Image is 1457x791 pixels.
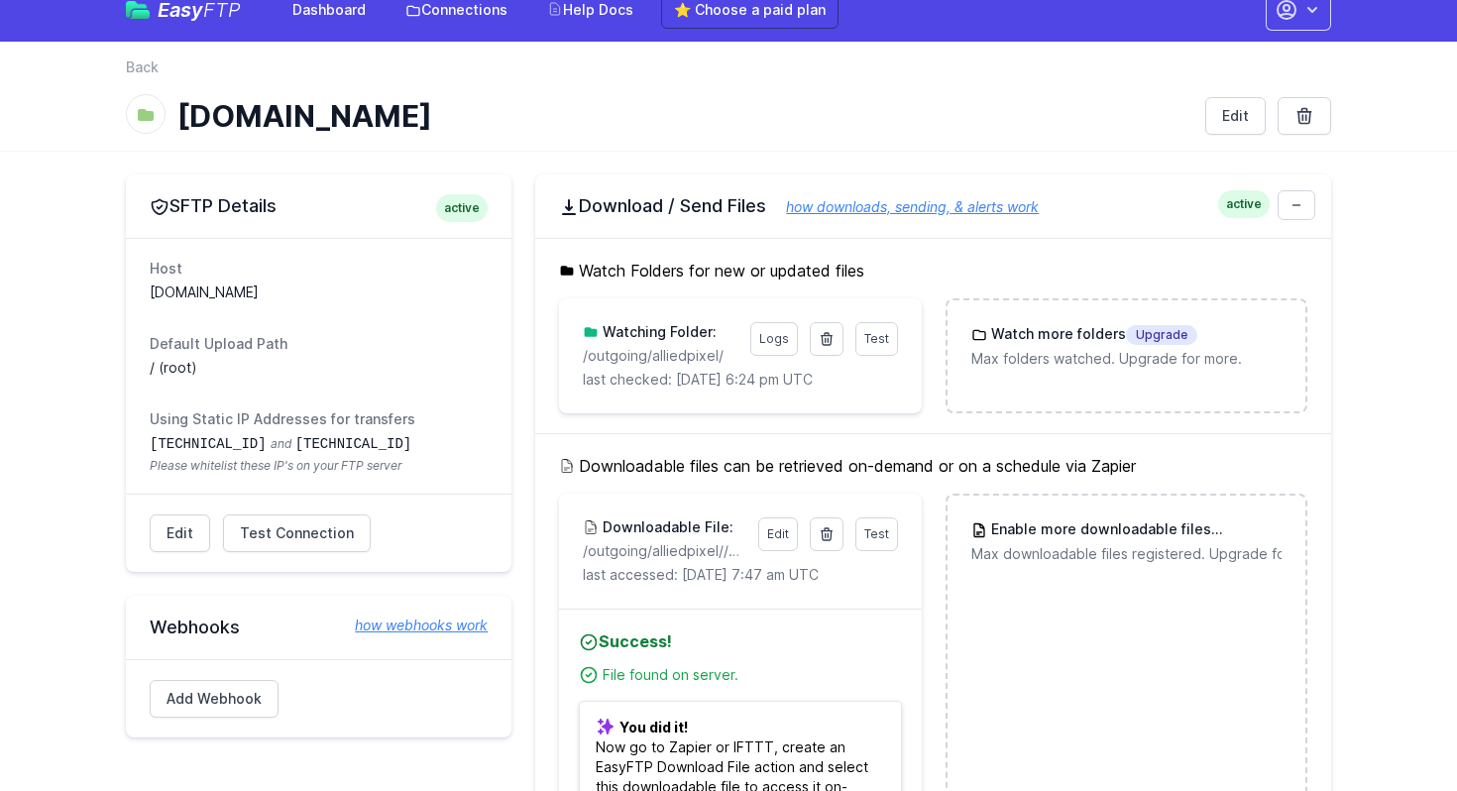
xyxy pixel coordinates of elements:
[766,198,1039,215] a: how downloads, sending, & alerts work
[223,514,371,552] a: Test Connection
[150,616,488,639] h2: Webhooks
[603,665,901,685] div: File found on server.
[864,331,889,346] span: Test
[971,349,1282,369] p: Max folders watched. Upgrade for more.
[583,565,897,585] p: last accessed: [DATE] 7:47 am UTC
[855,322,898,356] a: Test
[240,523,354,543] span: Test Connection
[583,346,737,366] p: /outgoing/alliedpixel/
[1126,325,1197,345] span: Upgrade
[335,616,488,635] a: how webhooks work
[126,57,159,77] a: Back
[987,324,1197,345] h3: Watch more folders
[987,519,1282,540] h3: Enable more downloadable files
[271,436,291,451] span: and
[579,629,901,653] h4: Success!
[150,436,267,452] code: [TECHNICAL_ID]
[855,517,898,551] a: Test
[864,526,889,541] span: Test
[436,194,488,222] span: active
[583,370,897,390] p: last checked: [DATE] 6:24 pm UTC
[150,194,488,218] h2: SFTP Details
[971,544,1282,564] p: Max downloadable files registered. Upgrade for more.
[1211,520,1283,540] span: Upgrade
[150,259,488,279] dt: Host
[619,719,688,735] b: You did it!
[295,436,412,452] code: [TECHNICAL_ID]
[150,458,488,474] span: Please whitelist these IP's on your FTP server
[559,194,1307,218] h2: Download / Send Files
[948,496,1305,588] a: Enable more downloadable filesUpgrade Max downloadable files registered. Upgrade for more.
[559,259,1307,282] h5: Watch Folders for new or updated files
[750,322,798,356] a: Logs
[150,334,488,354] dt: Default Upload Path
[150,282,488,302] dd: [DOMAIN_NAME]
[150,680,279,718] a: Add Webhook
[1218,190,1270,218] span: active
[758,517,798,551] a: Edit
[599,322,717,342] h3: Watching Folder:
[126,1,150,19] img: easyftp_logo.png
[599,517,733,537] h3: Downloadable File:
[948,300,1305,393] a: Watch more foldersUpgrade Max folders watched. Upgrade for more.
[150,514,210,552] a: Edit
[150,409,488,429] dt: Using Static IP Addresses for transfers
[1205,97,1266,135] a: Edit
[583,541,745,561] p: /outgoing/alliedpixel//aquinas_20250905.csv
[559,454,1307,478] h5: Downloadable files can be retrieved on-demand or on a schedule via Zapier
[150,358,488,378] dd: / (root)
[126,57,1331,89] nav: Breadcrumb
[177,98,1189,134] h1: [DOMAIN_NAME]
